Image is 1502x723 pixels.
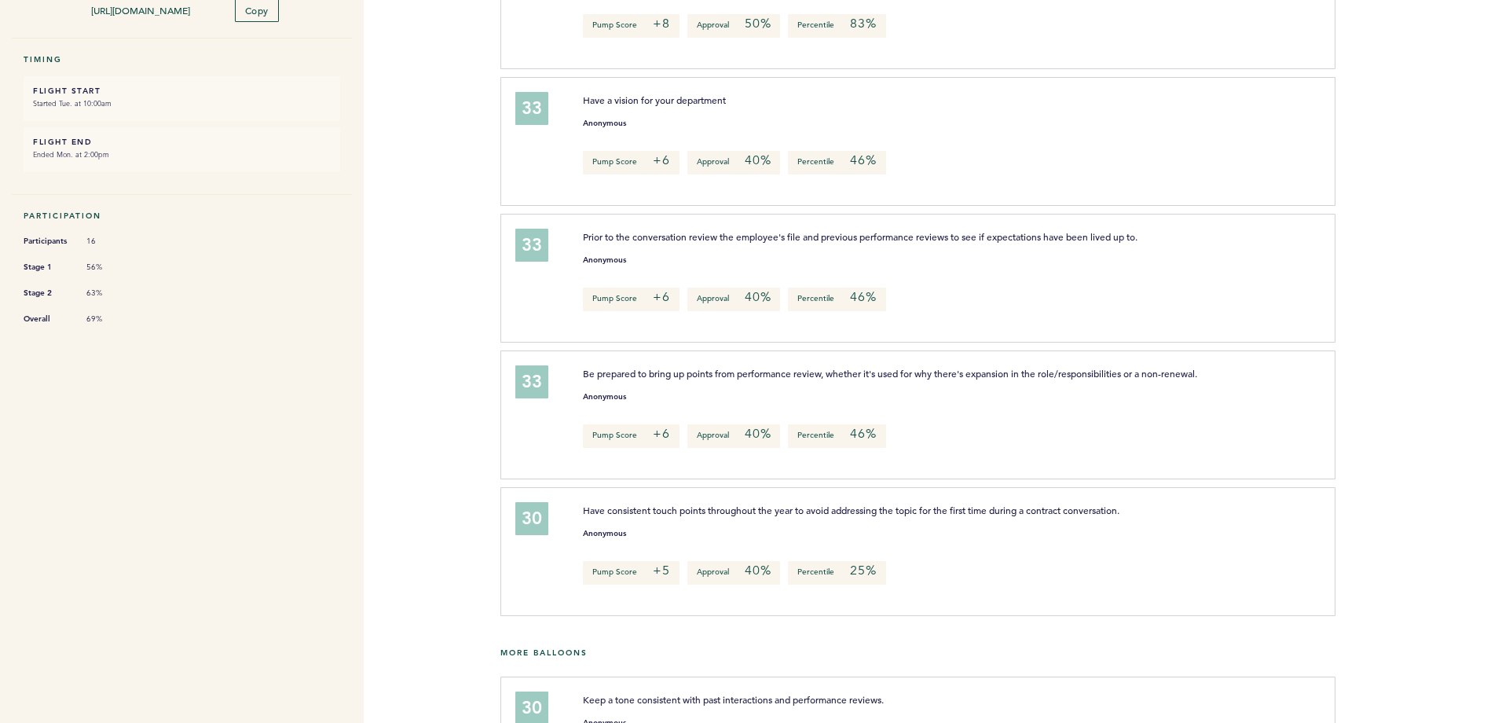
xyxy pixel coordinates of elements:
em: +6 [653,152,670,168]
p: Approval [687,14,780,38]
span: Keep a tone consistent with past interactions and performance reviews. [583,693,884,706]
p: Percentile [788,424,885,448]
span: 69% [86,314,134,325]
p: Percentile [788,151,885,174]
p: Approval [687,424,780,448]
small: Ended Mon. at 2:00pm [33,147,331,163]
p: Pump Score [583,288,680,311]
p: Percentile [788,288,885,311]
span: Participants [24,233,71,249]
em: 40% [745,426,771,442]
span: Prior to the conversation review the employee's file and previous performance reviews to see if e... [583,230,1137,243]
div: 33 [515,92,548,125]
em: 25% [850,563,876,578]
em: 46% [850,152,876,168]
small: Anonymous [583,393,626,401]
p: Pump Score [583,424,680,448]
h6: FLIGHT END [33,137,331,147]
em: 46% [850,426,876,442]
small: Started Tue. at 10:00am [33,96,331,112]
em: 40% [745,152,771,168]
div: 30 [515,502,548,535]
span: Have a vision for your department [583,94,726,106]
em: 50% [745,16,771,31]
span: Copy [245,4,269,17]
small: Anonymous [583,530,626,538]
em: +5 [653,563,670,578]
p: Pump Score [583,561,680,585]
em: +8 [653,16,670,31]
p: Approval [687,561,780,585]
em: 40% [745,289,771,305]
small: Anonymous [583,119,626,127]
em: +6 [653,426,670,442]
h5: More Balloons [500,648,1490,658]
em: 40% [745,563,771,578]
p: Pump Score [583,14,680,38]
em: 83% [850,16,876,31]
p: Percentile [788,561,885,585]
div: 33 [515,229,548,262]
span: Stage 2 [24,285,71,301]
p: Percentile [788,14,885,38]
span: 56% [86,262,134,273]
small: Anonymous [583,256,626,264]
span: Be prepared to bring up points from performance review, whether it's used for why there's expansi... [583,367,1197,380]
span: Stage 1 [24,259,71,275]
h6: FLIGHT START [33,86,331,96]
div: 33 [515,365,548,398]
span: Have consistent touch points throughout the year to avoid addressing the topic for the first time... [583,504,1119,516]
p: Approval [687,151,780,174]
span: 16 [86,236,134,247]
em: +6 [653,289,670,305]
span: Overall [24,311,71,327]
span: 63% [86,288,134,299]
h5: Participation [24,211,340,221]
h5: Timing [24,54,340,64]
em: 46% [850,289,876,305]
p: Pump Score [583,151,680,174]
p: Approval [687,288,780,311]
